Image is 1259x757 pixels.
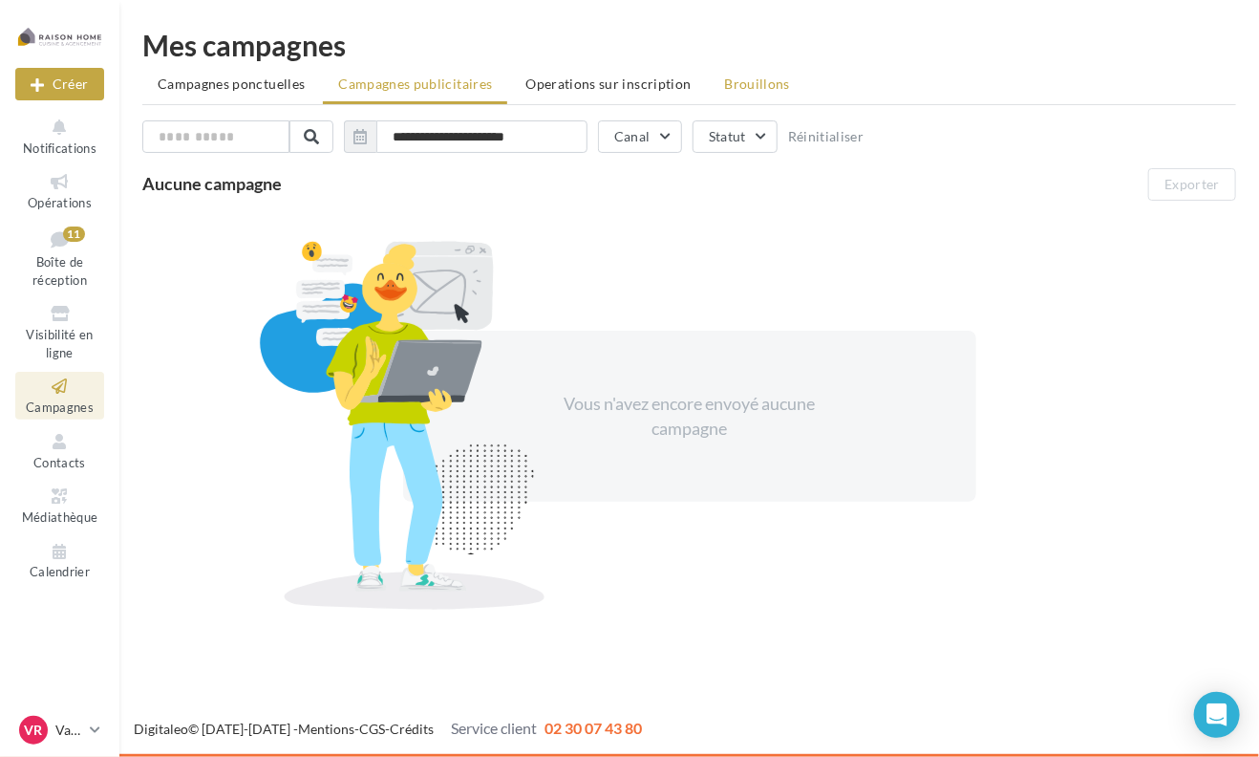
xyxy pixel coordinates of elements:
p: Valorice [PERSON_NAME] [55,721,82,740]
button: Créer [15,68,104,100]
a: Mentions [298,721,354,737]
div: Nouvelle campagne [15,68,104,100]
button: Statut [693,120,778,153]
span: © [DATE]-[DATE] - - - [134,721,642,737]
span: Médiathèque [22,509,98,525]
button: Réinitialiser [788,129,864,144]
span: Boîte de réception [32,254,87,288]
a: Campagnes [15,372,104,419]
button: Notifications [15,113,104,160]
a: Visibilité en ligne [15,299,104,364]
a: Contacts [15,427,104,474]
a: Boîte de réception11 [15,223,104,292]
span: Campagnes [26,400,94,415]
div: Mes campagnes [142,31,1236,59]
div: Open Intercom Messenger [1194,692,1240,738]
span: Service client [451,719,537,737]
button: Canal [598,120,682,153]
a: Crédits [390,721,434,737]
a: Calendrier [15,537,104,584]
a: Digitaleo [134,721,188,737]
div: Vous n'avez encore envoyé aucune campagne [525,392,854,441]
a: CGS [359,721,385,737]
span: Aucune campagne [142,173,282,194]
span: VR [25,721,43,740]
span: Operations sur inscription [525,76,691,92]
span: 02 30 07 43 80 [544,719,642,737]
span: Visibilité en ligne [26,327,93,360]
button: Exporter [1148,168,1236,201]
span: Calendrier [30,565,90,580]
span: Opérations [28,195,92,210]
a: Médiathèque [15,482,104,529]
span: Brouillons [725,76,791,92]
span: Notifications [23,141,96,156]
span: Contacts [33,455,86,470]
a: VR Valorice [PERSON_NAME] [15,712,104,748]
span: Campagnes ponctuelles [158,76,305,92]
a: Opérations [15,167,104,214]
div: 11 [63,227,85,242]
